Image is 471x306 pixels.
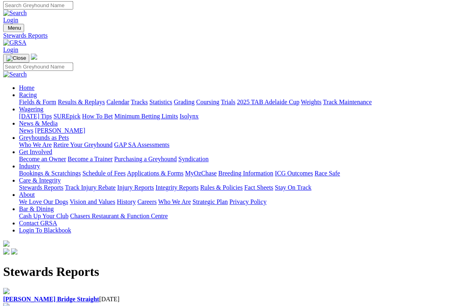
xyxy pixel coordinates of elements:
div: Get Involved [19,156,468,163]
a: Who We Are [19,141,52,148]
a: News & Media [19,120,58,127]
a: Get Involved [19,148,52,155]
a: [PERSON_NAME] [35,127,85,134]
a: GAP SA Assessments [114,141,170,148]
a: Trials [221,99,235,105]
a: Strategic Plan [193,198,228,205]
a: [DATE] Tips [19,113,52,120]
a: Track Injury Rebate [65,184,115,191]
input: Search [3,1,73,10]
a: ICG Outcomes [275,170,313,177]
img: Search [3,71,27,78]
div: Bar & Dining [19,213,468,220]
img: twitter.svg [11,248,17,255]
a: Home [19,84,34,91]
a: Calendar [106,99,129,105]
a: SUREpick [53,113,80,120]
a: Privacy Policy [229,198,267,205]
a: Stay On Track [275,184,311,191]
img: Search [3,10,27,17]
a: Minimum Betting Limits [114,113,178,120]
a: Chasers Restaurant & Function Centre [70,213,168,219]
a: Become a Trainer [68,156,113,162]
a: MyOzChase [185,170,217,177]
a: Fields & Form [19,99,56,105]
a: Weights [301,99,322,105]
a: Fact Sheets [244,184,273,191]
a: History [117,198,136,205]
a: Breeding Information [218,170,273,177]
img: file-red.svg [3,288,9,294]
a: Rules & Policies [200,184,243,191]
a: Login [3,46,18,53]
img: logo-grsa-white.png [31,53,37,60]
a: Race Safe [314,170,340,177]
a: Results & Replays [58,99,105,105]
a: Become an Owner [19,156,66,162]
a: Coursing [196,99,219,105]
a: Contact GRSA [19,220,57,226]
button: Toggle navigation [3,54,29,63]
div: Industry [19,170,468,177]
a: Applications & Forms [127,170,183,177]
a: How To Bet [82,113,113,120]
a: Integrity Reports [155,184,199,191]
a: Bar & Dining [19,205,54,212]
h1: Stewards Reports [3,264,468,279]
a: Track Maintenance [323,99,372,105]
a: [PERSON_NAME] Bridge Straight [3,296,99,302]
input: Search [3,63,73,71]
div: About [19,198,468,205]
img: GRSA [3,39,26,46]
a: Grading [174,99,195,105]
a: Stewards Reports [3,32,468,39]
a: Login [3,17,18,23]
div: Greyhounds as Pets [19,141,468,148]
a: Injury Reports [117,184,154,191]
a: Greyhounds as Pets [19,134,69,141]
div: Care & Integrity [19,184,468,191]
a: Isolynx [180,113,199,120]
div: Racing [19,99,468,106]
a: We Love Our Dogs [19,198,68,205]
a: Who We Are [158,198,191,205]
a: Care & Integrity [19,177,61,184]
a: Statistics [149,99,172,105]
button: Toggle navigation [3,24,24,32]
a: Cash Up Your Club [19,213,68,219]
a: Racing [19,91,37,98]
a: 2025 TAB Adelaide Cup [237,99,299,105]
a: Stewards Reports [19,184,63,191]
a: Retire Your Greyhound [53,141,113,148]
a: Login To Blackbook [19,227,71,234]
a: News [19,127,33,134]
a: Industry [19,163,40,169]
img: logo-grsa-white.png [3,240,9,247]
a: Wagering [19,106,44,112]
a: Tracks [131,99,148,105]
a: Bookings & Scratchings [19,170,81,177]
div: [DATE] [3,296,468,303]
img: facebook.svg [3,248,9,255]
span: Menu [8,25,21,31]
div: Wagering [19,113,468,120]
div: News & Media [19,127,468,134]
a: Schedule of Fees [82,170,125,177]
a: Vision and Values [70,198,115,205]
a: Careers [137,198,157,205]
a: About [19,191,35,198]
a: Syndication [178,156,208,162]
a: Purchasing a Greyhound [114,156,177,162]
img: Close [6,55,26,61]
